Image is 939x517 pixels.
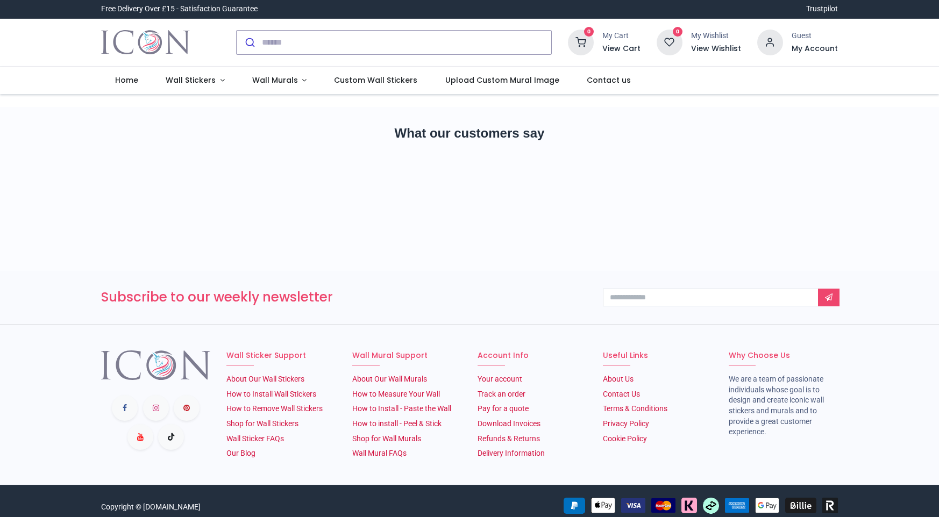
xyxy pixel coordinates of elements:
div: My Wishlist [691,31,741,41]
a: Pay for a quote [478,404,529,413]
img: MasterCard [651,498,675,513]
a: Track an order [478,390,525,398]
a: About Our Wall Stickers [226,375,304,383]
a: Our Blog [226,449,255,457]
a: Terms & Conditions [603,404,667,413]
a: Shop for Wall Stickers [226,419,298,428]
img: Klarna [681,498,697,513]
a: View Cart [602,44,641,54]
li: We are a team of passionate individuals whose goal is to design and create iconic wall stickers a... [729,374,838,437]
a: How to install - Peel & Stick [352,419,442,428]
img: Apple Pay [591,498,615,513]
a: How to Install - Paste the Wall [352,404,451,413]
a: Contact Us [603,390,640,398]
span: Wall Murals [252,75,298,85]
img: Billie [785,498,816,513]
a: About Us​ [603,375,634,383]
div: Guest [792,31,838,41]
span: Contact us [587,75,631,85]
img: VISA [621,498,645,513]
a: Shop for Wall Murals [352,434,421,443]
h6: Useful Links [603,350,712,361]
a: View Wishlist [691,44,741,54]
div: My Cart [602,31,641,41]
h6: Why Choose Us [729,350,838,361]
h2: What our customers say [101,124,838,142]
img: Icon Wall Stickers [101,27,190,58]
h3: Subscribe to our weekly newsletter [101,288,587,306]
span: Home [115,75,138,85]
img: Revolut Pay [822,498,838,513]
a: Your account [478,375,522,383]
span: Upload Custom Mural Image [445,75,559,85]
h6: Wall Mural Support [352,350,461,361]
img: PayPal [564,498,585,514]
div: Free Delivery Over £15 - Satisfaction Guarantee [101,4,258,15]
a: About Our Wall Murals [352,375,427,383]
a: Wall Sticker FAQs [226,434,284,443]
a: Delivery Information [478,449,545,457]
sup: 0 [673,27,683,37]
h6: Account Info [478,350,587,361]
a: Wall Murals [238,67,321,95]
img: Afterpay Clearpay [703,498,719,514]
a: Wall Mural FAQs [352,449,407,457]
a: 0 [568,37,594,46]
h6: Wall Sticker Support [226,350,336,361]
a: Cookie Policy [603,434,647,443]
a: 0 [657,37,682,46]
a: How to Measure Your Wall [352,390,440,398]
a: Logo of Icon Wall Stickers [101,27,190,58]
button: Submit [237,31,262,54]
img: Google Pay [755,498,779,513]
span: Wall Stickers [166,75,216,85]
a: Wall Stickers [152,67,238,95]
a: How to Install Wall Stickers [226,390,316,398]
a: Download Invoices [478,419,540,428]
a: Refunds & Returns [478,434,540,443]
a: Trustpilot [806,4,838,15]
a: Copyright © [DOMAIN_NAME] [101,502,201,511]
a: My Account [792,44,838,54]
span: Custom Wall Stickers [334,75,417,85]
iframe: Customer reviews powered by Trustpilot [101,161,838,236]
sup: 0 [584,27,594,37]
a: How to Remove Wall Stickers [226,404,323,413]
a: Privacy Policy [603,419,649,428]
img: American Express [725,498,749,513]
